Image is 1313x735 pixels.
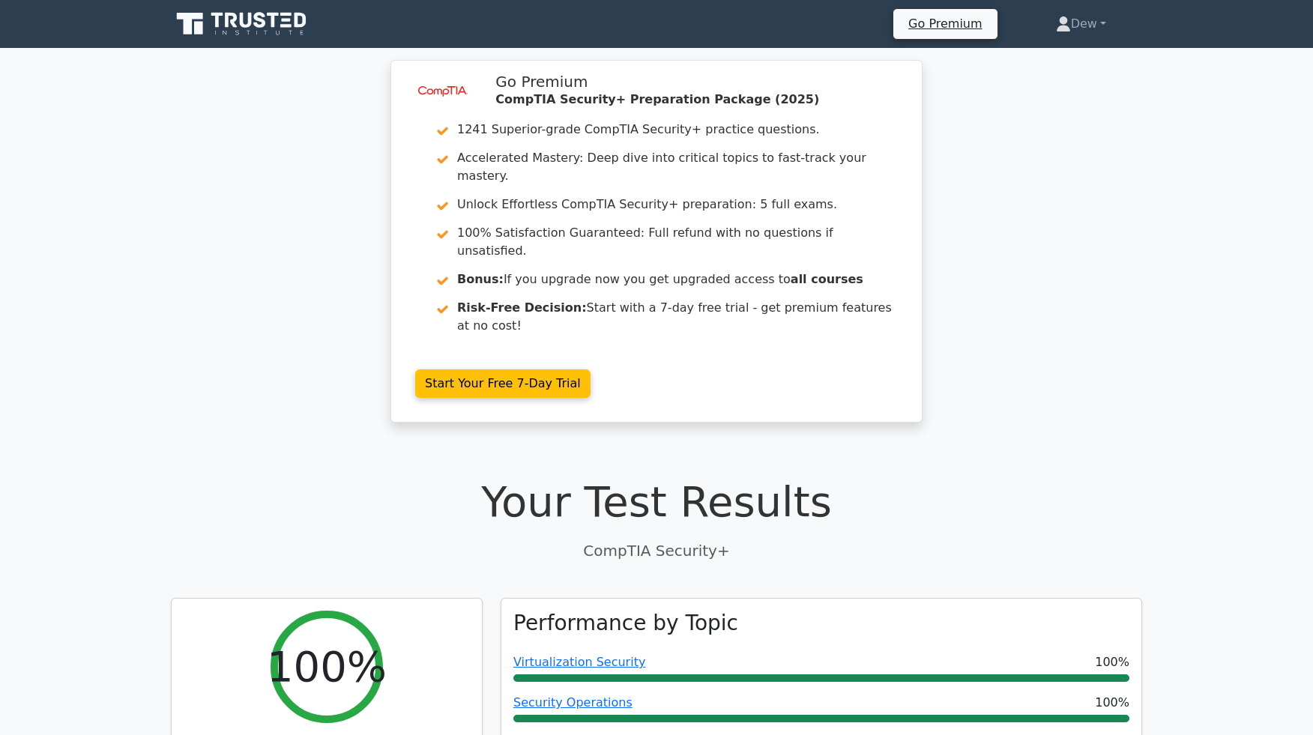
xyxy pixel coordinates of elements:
span: 100% [1095,653,1129,671]
h2: 100% [267,641,387,692]
a: Security Operations [513,695,633,710]
p: CompTIA Security+ [171,539,1142,562]
h1: Your Test Results [171,477,1142,527]
a: Virtualization Security [513,655,645,669]
a: Start Your Free 7-Day Trial [415,369,591,398]
a: Dew [1020,9,1142,39]
h3: Performance by Topic [513,611,738,636]
a: Go Premium [899,13,991,34]
span: 100% [1095,694,1129,712]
